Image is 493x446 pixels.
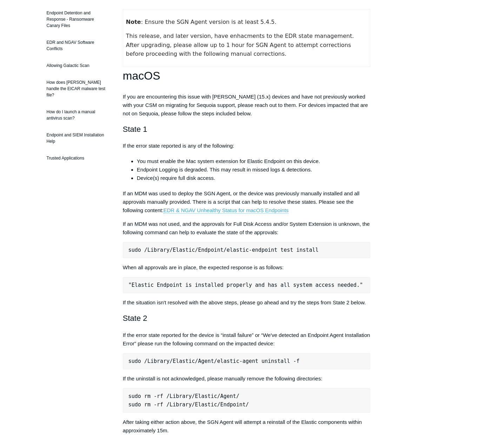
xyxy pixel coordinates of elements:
p: If the error state reported for the device is “install failure” or “We've detected an Endpoint Ag... [123,331,371,348]
a: Endpoint Detention and Response - Ransomware Canary Files [43,6,112,32]
p: If the error state reported is any of the following: [123,142,371,150]
li: Endpoint Logging is degraded. This may result in missed logs & detections. [137,165,371,174]
span: : Ensure the SGN Agent version is at least 5.4.5. [126,19,277,25]
p: If an MDM was not used, and the approvals for Full Disk Access and/or System Extension is unknown... [123,220,371,237]
pre: "Elastic Endpoint is installed properly and has all system access needed." [123,277,371,293]
h2: State 1 [123,123,371,135]
a: How does [PERSON_NAME] handle the EICAR malware test file? [43,76,112,102]
p: After taking either action above, the SGN Agent will attempt a reinstall of the Elastic component... [123,418,371,435]
pre: sudo /Library/Elastic/Agent/elastic-agent uninstall -f [123,353,371,369]
p: If an MDM was used to deploy the SGN Agent, or the device was previously manually installed and a... [123,189,371,215]
a: EDR and NGAV Software Conflicts [43,36,112,55]
a: Trusted Applications [43,151,112,165]
li: Device(s) require full disk access. [137,174,371,182]
a: How do I launch a manual antivirus scan? [43,105,112,125]
p: When all approvals are in place, the expected response is as follows: [123,263,371,272]
pre: sudo /Library/Elastic/Endpoint/elastic-endpoint test install [123,242,371,258]
li: You must enable the Mac system extension for Elastic Endpoint on this device. [137,157,371,165]
a: Allowing Galactic Scan [43,59,112,72]
a: EDR & NGAV Unhealthy Status for macOS Endpoints [164,207,289,214]
pre: sudo rm -rf /Library/Elastic/Agent/ sudo rm -rf /Library/Elastic/Endpoint/ [123,388,371,413]
h2: State 2 [123,312,371,324]
a: Endpoint and SIEM Installation Help [43,128,112,148]
p: If you are encountering this issue with [PERSON_NAME] (15.x) devices and have not previously work... [123,93,371,118]
p: If the uninstall is not acknowledged, please manually remove the following directories: [123,374,371,383]
h1: macOS [123,67,371,85]
strong: Note [126,19,141,25]
p: If the situation isn't resolved with the above steps, please go ahead and try the steps from Stat... [123,298,371,307]
span: This release, and later version, have enhacments to the EDR state management. After upgrading, pl... [126,33,356,57]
